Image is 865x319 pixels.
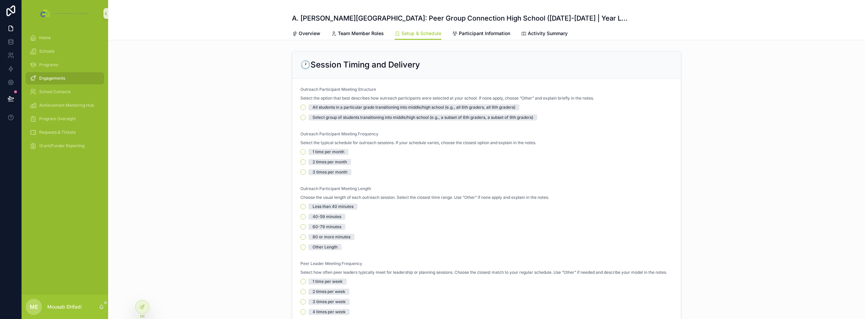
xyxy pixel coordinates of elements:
[401,30,441,37] span: Setup & Schedule
[313,244,338,250] div: Other Length
[39,116,76,122] span: Program Oversight
[313,149,344,155] div: 1 time per month
[39,62,58,68] span: Programs
[39,103,94,108] span: Achievement Mentoring Hub
[338,30,384,37] span: Team Member Roles
[521,27,568,41] a: Activity Summary
[299,30,320,37] span: Overview
[30,303,38,311] span: ME
[313,159,347,165] div: 2 times per month
[528,30,568,37] span: Activity Summary
[26,72,104,84] a: Engagements
[331,27,384,41] a: Team Member Roles
[26,126,104,138] a: Requests & Tickets
[313,309,346,315] div: 4 times per week
[313,114,533,121] div: Select group of students transitioning into middle/high school (e.g., a subset of 6th graders, a ...
[313,104,515,110] div: All students in a particular grade transitioning into middle/high school (e.g., all 6th graders, ...
[300,59,420,70] h2: 🕐Session Timing and Delivery
[39,49,54,54] span: Schools
[300,270,667,275] span: Select how often peer leaders typically meet for leadership or planning sessions. Choose the clos...
[313,224,341,230] div: 60-79 minutes
[300,131,378,136] span: Outreach Participant Meeting Frequency
[300,261,362,266] span: Peer Leader Meeting Frequency
[313,299,346,305] div: 3 times per week
[452,27,510,41] a: Participant Information
[313,289,345,295] div: 2 times per week
[313,234,350,240] div: 80 or more minutes
[39,76,65,81] span: Engagements
[39,143,84,149] span: Grant/Funder Reporting
[300,140,536,145] span: Select the typical schedule for outreach sessions. If your schedule varies, choose the closest op...
[47,303,81,310] p: Mousab Elrifadi
[39,130,76,135] span: Requests & Tickets
[395,27,441,40] a: Setup & Schedule
[26,86,104,98] a: School Contacts
[313,204,353,210] div: Less than 40 minutes
[39,35,51,41] span: Home
[313,278,343,285] div: 1 time per week
[26,99,104,111] a: Achievement Mentoring Hub
[313,169,347,175] div: 3 times per month
[300,195,549,200] span: Choose the usual length of each outreach session. Select the closest time range. Use “Other” if n...
[39,89,71,95] span: School Contacts
[26,140,104,152] a: Grant/Funder Reporting
[26,45,104,57] a: Schools
[39,8,91,19] img: App logo
[313,214,341,220] div: 40-59 minutes
[459,30,510,37] span: Participant Information
[22,27,108,161] div: scrollable content
[292,14,631,23] h1: A. [PERSON_NAME][GEOGRAPHIC_DATA]: Peer Group Connection High School ([DATE]-[DATE] | Year Long)
[300,96,594,101] span: Select the option that best describes how outreach participants were selected at your school. If ...
[292,27,320,41] a: Overview
[300,87,376,92] span: Outreach Participant Meeting Structure
[26,32,104,44] a: Home
[300,186,371,191] span: Outreach Participant Meeting Length
[26,113,104,125] a: Program Oversight
[26,59,104,71] a: Programs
